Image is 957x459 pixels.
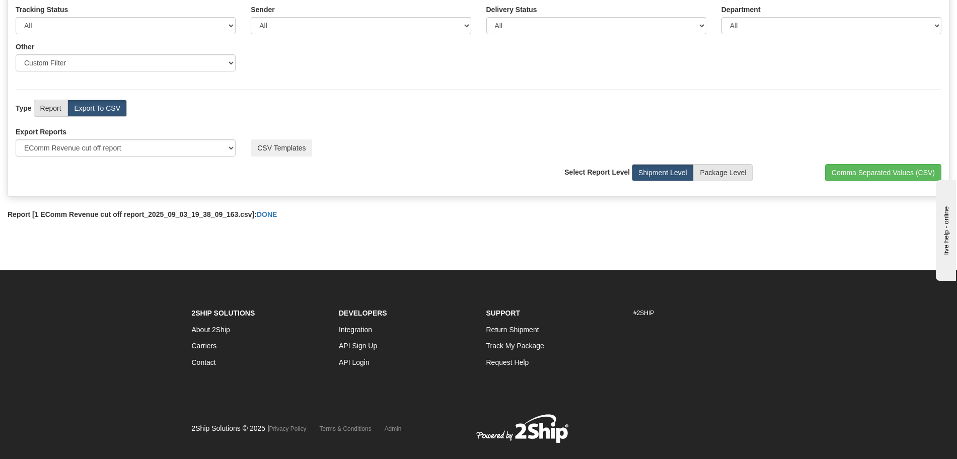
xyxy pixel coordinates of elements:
[632,164,694,181] label: Shipment Level
[486,326,539,334] a: Return Shipment
[251,139,312,157] button: CSV Templates
[8,9,93,16] div: live help - online
[339,309,387,317] strong: Developers
[633,310,766,317] h6: #2SHIP
[16,127,66,137] label: Export Reports
[16,42,34,52] label: Other
[67,100,127,117] label: Export To CSV
[486,309,521,317] strong: Support
[721,5,761,15] label: Department
[269,425,307,432] a: Privacy Policy
[825,164,941,181] button: Comma Separated Values (CSV)
[192,424,307,432] span: 2Ship Solutions © 2025 |
[385,425,402,432] a: Admin
[192,326,230,334] a: About 2Ship
[320,425,372,432] a: Terms & Conditions
[486,358,529,366] a: Request Help
[339,342,377,350] a: API Sign Up
[339,358,370,366] a: API Login
[934,178,956,281] iframe: chat widget
[251,5,274,15] label: Sender
[694,164,753,181] label: Package Level
[564,167,630,177] label: Select Report Level
[34,100,68,117] label: Report
[486,17,706,34] select: Please ensure data set in report has been RECENTLY tracked from your Shipment History
[192,342,217,350] a: Carriers
[16,103,32,113] label: Type
[192,358,216,366] a: Contact
[192,309,255,317] strong: 2Ship Solutions
[486,342,544,350] a: Track My Package
[8,209,277,219] label: Report [1 EComm Revenue cut off report_2025_09_03_19_38_09_163.csv]:
[257,210,277,218] a: DONE
[339,326,372,334] a: Integration
[486,5,537,15] label: Please ensure data set in report has been RECENTLY tracked from your Shipment History
[16,5,68,15] label: Tracking Status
